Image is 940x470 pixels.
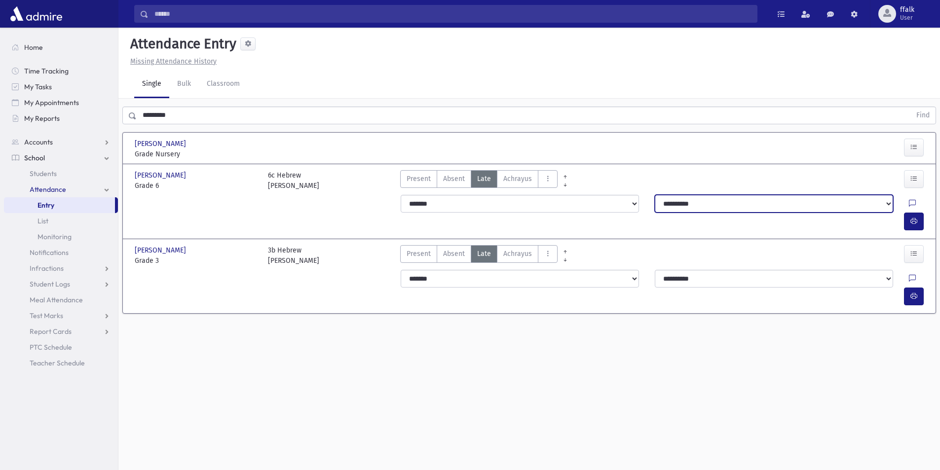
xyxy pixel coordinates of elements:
[4,63,118,79] a: Time Tracking
[400,245,558,266] div: AttTypes
[4,95,118,110] a: My Appointments
[24,153,45,162] span: School
[4,197,115,213] a: Entry
[900,6,914,14] span: ffalk
[4,308,118,324] a: Test Marks
[30,295,83,304] span: Meal Attendance
[30,311,63,320] span: Test Marks
[477,174,491,184] span: Late
[135,181,258,191] span: Grade 6
[135,170,188,181] span: [PERSON_NAME]
[443,249,465,259] span: Absent
[30,264,64,273] span: Infractions
[4,339,118,355] a: PTC Schedule
[4,79,118,95] a: My Tasks
[4,260,118,276] a: Infractions
[8,4,65,24] img: AdmirePro
[503,249,532,259] span: Achrayus
[30,248,69,257] span: Notifications
[443,174,465,184] span: Absent
[30,359,85,367] span: Teacher Schedule
[4,181,118,197] a: Attendance
[126,57,217,66] a: Missing Attendance History
[30,185,66,194] span: Attendance
[4,292,118,308] a: Meal Attendance
[24,98,79,107] span: My Appointments
[24,67,69,75] span: Time Tracking
[4,213,118,229] a: List
[910,107,936,124] button: Find
[130,57,217,66] u: Missing Attendance History
[4,355,118,371] a: Teacher Schedule
[4,134,118,150] a: Accounts
[4,276,118,292] a: Student Logs
[477,249,491,259] span: Late
[30,327,72,336] span: Report Cards
[4,150,118,166] a: School
[135,255,258,266] span: Grade 3
[4,110,118,126] a: My Reports
[407,249,431,259] span: Present
[38,217,48,225] span: List
[4,166,118,181] a: Students
[24,114,60,123] span: My Reports
[4,324,118,339] a: Report Cards
[30,343,72,352] span: PTC Schedule
[149,5,757,23] input: Search
[30,280,70,289] span: Student Logs
[24,138,53,146] span: Accounts
[24,82,52,91] span: My Tasks
[900,14,914,22] span: User
[24,43,43,52] span: Home
[4,39,118,55] a: Home
[4,229,118,245] a: Monitoring
[268,245,319,266] div: 3b Hebrew [PERSON_NAME]
[135,139,188,149] span: [PERSON_NAME]
[134,71,169,98] a: Single
[135,245,188,255] span: [PERSON_NAME]
[503,174,532,184] span: Achrayus
[268,170,319,191] div: 6c Hebrew [PERSON_NAME]
[126,36,236,52] h5: Attendance Entry
[169,71,199,98] a: Bulk
[400,170,558,191] div: AttTypes
[199,71,248,98] a: Classroom
[38,201,54,210] span: Entry
[38,232,72,241] span: Monitoring
[30,169,57,178] span: Students
[135,149,258,159] span: Grade Nursery
[407,174,431,184] span: Present
[4,245,118,260] a: Notifications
